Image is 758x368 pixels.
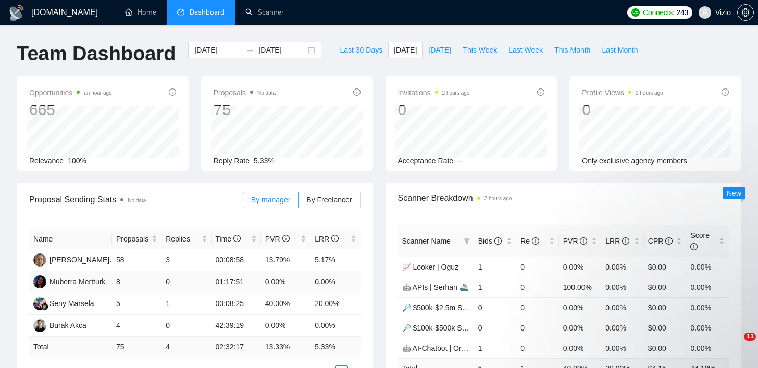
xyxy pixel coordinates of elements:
a: BABurak Akca [33,321,86,329]
td: 01:17:51 [212,271,261,293]
span: No data [257,90,276,96]
td: 0.00% [601,257,644,277]
span: 100% [68,157,86,165]
button: [DATE] [388,42,423,58]
span: PVR [563,237,588,245]
span: filter [464,238,470,244]
span: Proposal Sending Stats [29,193,243,206]
span: Bids [478,237,502,245]
th: Name [29,229,112,249]
th: Proposals [112,229,161,249]
td: $0.00 [644,257,687,277]
span: [DATE] [394,44,417,56]
span: New [727,189,741,197]
span: LRR [315,235,339,243]
td: 0.00% [686,338,729,358]
td: 0 [474,297,517,318]
a: 📈 Looker | Oguz [402,263,459,271]
input: Start date [194,44,242,56]
img: SK [33,253,46,267]
span: 11 [744,333,756,341]
td: 0.00% [261,271,310,293]
span: LRR [605,237,629,245]
span: info-circle [233,235,241,242]
span: -- [457,157,462,165]
td: 0.00% [686,257,729,277]
td: 8 [112,271,161,293]
td: 58 [112,249,161,271]
a: homeHome [125,8,156,17]
img: logo [8,5,25,21]
button: Last Week [503,42,549,58]
button: Last 30 Days [334,42,388,58]
a: 🔎 $500k-$2.5m Spent 💰 [402,303,488,312]
span: Scanner Name [402,237,451,245]
span: PVR [265,235,290,243]
td: 4 [112,315,161,337]
img: SM [33,297,46,310]
span: filter [462,233,472,249]
td: 1 [474,338,517,358]
span: info-circle [169,88,176,96]
span: info-circle [537,88,544,96]
button: Last Month [596,42,643,58]
td: 1 [161,293,211,315]
td: $0.00 [644,338,687,358]
span: Time [216,235,241,243]
a: 🔎 $100k-$500k Spent 💰 [402,324,487,332]
span: [DATE] [428,44,451,56]
span: Proposals [116,233,150,245]
span: Proposals [214,86,276,99]
button: [DATE] [423,42,457,58]
span: Last Month [602,44,638,56]
td: 02:32:17 [212,337,261,357]
a: SK[PERSON_NAME] [33,255,109,263]
button: This Week [457,42,503,58]
td: 0 [474,318,517,338]
a: SMSeny Marsela [33,299,94,307]
td: 4 [161,337,211,357]
span: info-circle [722,88,729,96]
img: gigradar-bm.png [41,303,48,310]
td: 1 [474,277,517,297]
span: info-circle [353,88,361,96]
div: 75 [214,100,276,120]
a: 🤖 APIs | Serhan 🚢 [402,283,468,291]
span: info-circle [532,237,539,245]
div: 0 [398,100,470,120]
span: info-circle [665,237,673,245]
span: Acceptance Rate [398,157,454,165]
span: Only exclusive agency members [582,157,687,165]
span: Replies [166,233,199,245]
td: 13.33 % [261,337,310,357]
span: 5.33% [254,157,275,165]
span: info-circle [331,235,339,242]
span: Connects: [643,7,674,18]
td: 5 [112,293,161,315]
span: Reply Rate [214,157,250,165]
span: setting [738,8,753,17]
td: 00:08:58 [212,249,261,271]
td: 0 [161,271,211,293]
div: [PERSON_NAME] [49,254,109,265]
div: Seny Marsela [49,298,94,309]
td: 0.00% [601,338,644,358]
button: This Month [549,42,596,58]
a: 🤖 AI-Chatbot | Orhan [402,344,474,352]
div: Burak Akca [49,320,86,331]
td: 20.00% [310,293,360,315]
span: Re [520,237,539,245]
td: 0 [516,338,559,358]
a: setting [737,8,754,17]
span: No data [128,198,146,204]
div: 665 [29,100,112,120]
td: 5.17% [310,249,360,271]
span: Profile Views [582,86,663,99]
span: By Freelancer [306,196,352,204]
span: Scanner Breakdown [398,192,729,205]
td: 0.00% [310,271,360,293]
span: user [701,9,709,16]
td: 0 [516,277,559,297]
span: Score [690,231,710,251]
span: 243 [676,7,688,18]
